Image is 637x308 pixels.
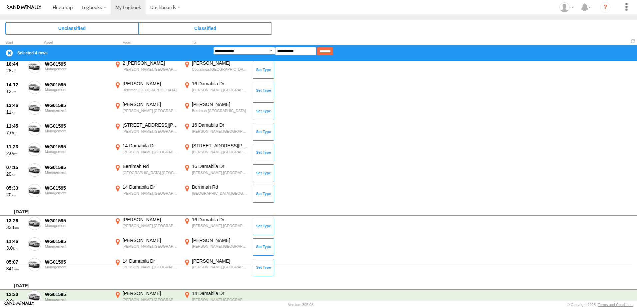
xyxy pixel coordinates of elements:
div: 16 Damabila Dr [192,163,248,169]
div: WG01595 [45,61,110,67]
span: Click to view Classified Trips [139,22,272,34]
div: [PERSON_NAME],[GEOGRAPHIC_DATA] [192,297,248,302]
button: Click to Set [253,123,274,140]
label: Click to View Event Location [183,101,249,121]
button: Click to Set [253,61,274,78]
div: 12:30 [6,291,24,297]
div: WG01595 [45,291,110,297]
div: Management [45,170,110,174]
label: Click to View Event Location [113,258,180,277]
div: 7.0 [6,130,24,136]
div: [PERSON_NAME],[GEOGRAPHIC_DATA] [192,150,248,154]
div: [PERSON_NAME] [123,290,179,296]
label: Click to View Event Location [113,237,180,257]
div: [PERSON_NAME],[GEOGRAPHIC_DATA] [192,170,248,175]
div: [PERSON_NAME],[GEOGRAPHIC_DATA] [123,244,179,249]
div: Trevor Wilson [557,2,576,12]
label: Click to View Event Location [113,163,180,183]
div: 20 [6,171,24,177]
div: 11:46 [6,238,24,244]
div: 05:33 [6,185,24,191]
div: [GEOGRAPHIC_DATA],[GEOGRAPHIC_DATA] [123,170,179,175]
div: [PERSON_NAME],[GEOGRAPHIC_DATA] [123,191,179,196]
label: Click to View Event Location [113,81,180,100]
div: Management [45,88,110,92]
div: 9.0 [6,298,24,304]
label: Click to View Event Location [113,60,180,79]
div: [STREET_ADDRESS][PERSON_NAME] [123,122,179,128]
div: [PERSON_NAME] [123,81,179,87]
img: rand-logo.svg [7,5,41,10]
div: Coolalinga,[GEOGRAPHIC_DATA] [192,67,248,72]
button: Click to Set [253,102,274,120]
div: [PERSON_NAME],[GEOGRAPHIC_DATA] [192,265,248,269]
label: Click to View Event Location [183,60,249,79]
div: [PERSON_NAME] [192,101,248,107]
div: To [183,41,249,44]
label: Click to View Event Location [183,184,249,203]
label: Click to View Event Location [113,217,180,236]
div: 16:44 [6,61,24,67]
div: [PERSON_NAME],[GEOGRAPHIC_DATA] [192,88,248,92]
div: 3.0 [6,245,24,251]
div: Management [45,108,110,112]
div: WG01595 [45,259,110,265]
div: © Copyright 2025 - [567,303,633,307]
div: 16 Damabila Dr [192,122,248,128]
button: Click to Set [253,218,274,235]
div: [PERSON_NAME],[GEOGRAPHIC_DATA] [123,223,179,228]
div: 20 [6,192,24,198]
div: 2.0 [6,150,24,156]
label: Click to View Event Location [113,122,180,141]
div: Management [45,150,110,154]
div: Management [45,129,110,133]
div: [PERSON_NAME],[GEOGRAPHIC_DATA] [123,150,179,154]
label: Click to View Event Location [183,143,249,162]
span: Click to view Unclassified Trips [5,22,139,34]
div: 14 Damabila Dr [123,184,179,190]
div: Management [45,67,110,71]
div: 341 [6,266,24,272]
a: Terms and Conditions [598,303,633,307]
div: 07:15 [6,164,24,170]
div: WG01595 [45,102,110,108]
div: [PERSON_NAME] [192,60,248,66]
i: ? [600,2,611,13]
div: WG01595 [45,123,110,129]
div: 28 [6,68,24,74]
div: 2 [PERSON_NAME] [123,60,179,66]
div: 338 [6,224,24,230]
div: Asset [44,41,111,44]
label: Click to View Event Location [113,184,180,203]
div: Berrimah Rd [192,184,248,190]
div: From [113,41,180,44]
div: 14 Damabila Dr [192,290,248,296]
label: Click to View Event Location [183,258,249,277]
div: 11:23 [6,144,24,150]
label: Click to View Event Location [113,143,180,162]
label: Click to View Event Location [183,237,249,257]
div: WG01595 [45,164,110,170]
button: Click to Set [253,185,274,202]
div: [PERSON_NAME],[GEOGRAPHIC_DATA] [123,129,179,134]
label: Clear Selection [5,49,13,57]
button: Click to Set [253,144,274,161]
div: Berrimah,[GEOGRAPHIC_DATA] [123,88,179,92]
button: Click to Set [253,82,274,99]
div: 12 [6,88,24,94]
div: [GEOGRAPHIC_DATA],[GEOGRAPHIC_DATA] [192,191,248,196]
div: [PERSON_NAME],[GEOGRAPHIC_DATA] [192,244,248,249]
button: Click to Set [253,238,274,256]
a: Visit our Website [4,301,34,308]
div: Management [45,191,110,195]
div: 16 Damabila Dr [192,81,248,87]
div: [PERSON_NAME],[GEOGRAPHIC_DATA] [123,297,179,302]
div: [PERSON_NAME],[GEOGRAPHIC_DATA] [192,129,248,134]
div: WG01595 [45,82,110,88]
div: [STREET_ADDRESS][PERSON_NAME] [192,143,248,149]
div: Management [45,244,110,248]
div: [PERSON_NAME],[GEOGRAPHIC_DATA] [123,108,179,113]
div: [PERSON_NAME] [123,101,179,107]
button: Click to Set [253,259,274,276]
div: Management [45,224,110,228]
